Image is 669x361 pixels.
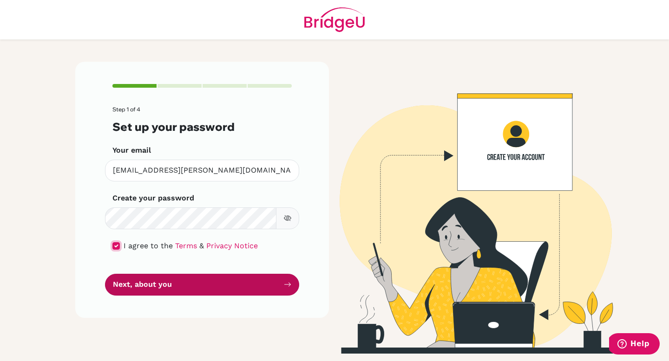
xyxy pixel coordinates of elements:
a: Privacy Notice [206,241,258,250]
span: Step 1 of 4 [112,106,140,113]
input: Insert your email* [105,160,299,181]
h3: Set up your password [112,120,292,134]
label: Create your password [112,193,194,204]
a: Terms [175,241,197,250]
span: & [199,241,204,250]
button: Next, about you [105,274,299,296]
iframe: Opens a widget where you can find more information [609,333,660,356]
label: Your email [112,145,151,156]
span: I agree to the [124,241,173,250]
